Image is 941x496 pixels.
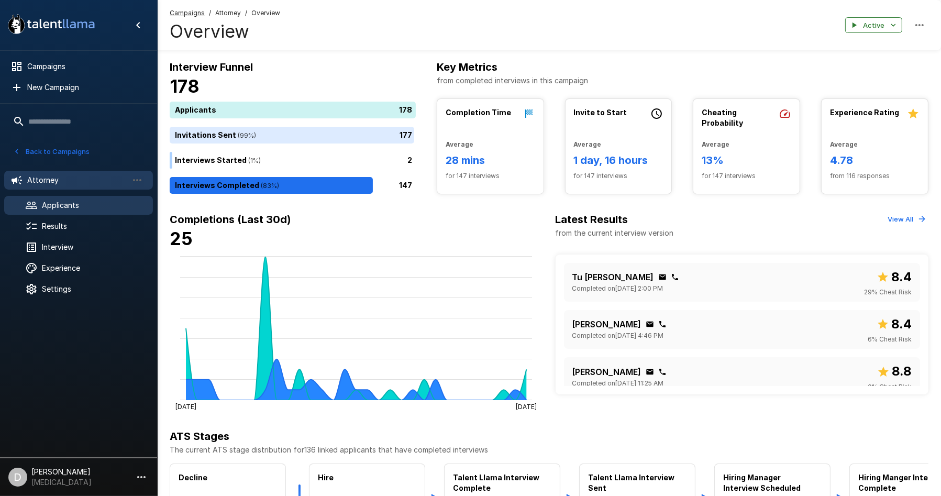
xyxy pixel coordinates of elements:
span: for 147 interviews [574,171,663,181]
span: Completed on [DATE] 4:46 PM [572,330,664,341]
span: 6 % Cheat Risk [868,334,912,345]
h4: Overview [170,20,280,42]
h6: 1 day, 16 hours [574,152,663,169]
b: ATS Stages [170,430,229,443]
b: 178 [170,75,200,97]
span: Overview [251,8,280,18]
span: Overall score out of 10 [877,314,912,334]
b: Average [830,140,858,148]
h6: 4.78 [830,152,920,169]
p: 2 [407,155,412,166]
span: Completed on [DATE] 2:00 PM [572,283,663,294]
span: / [245,8,247,18]
b: Completion Time [446,108,511,117]
span: Completed on [DATE] 11:25 AM [572,378,664,389]
span: Overall score out of 10 [877,361,912,381]
u: Campaigns [170,9,205,17]
button: Active [845,17,902,34]
div: Click to copy [658,273,667,281]
b: Cheating Probability [702,108,743,127]
p: 147 [399,180,412,191]
b: 8.8 [892,363,912,379]
b: 25 [170,228,193,249]
span: Attorney [215,8,241,18]
div: Click to copy [646,368,654,376]
b: Average [574,140,602,148]
b: Key Metrics [437,61,497,73]
h6: 28 mins [446,152,535,169]
p: The current ATS stage distribution for 136 linked applicants that have completed interviews [170,445,928,455]
span: 29 % Cheat Risk [864,287,912,297]
p: 177 [400,130,412,141]
tspan: [DATE] [516,402,537,410]
b: 8.4 [891,316,912,332]
p: from completed interviews in this campaign [437,75,928,86]
b: Decline [179,473,207,482]
b: Talent Llama Interview Sent [588,473,674,492]
p: [PERSON_NAME] [572,366,641,378]
span: for 147 interviews [702,171,791,181]
b: Hiring Manager Interview Scheduled [723,473,801,492]
span: 0 % Cheat Risk [868,382,912,392]
b: Average [702,140,729,148]
b: Hire [318,473,334,482]
b: Latest Results [556,213,628,226]
p: [PERSON_NAME] [572,318,641,330]
b: 8.4 [891,269,912,284]
b: Average [446,140,473,148]
p: Tu [PERSON_NAME] [572,271,654,283]
button: View All [885,211,928,227]
p: from the current interview version [556,228,674,238]
div: Click to copy [658,368,667,376]
b: Interview Funnel [170,61,253,73]
span: / [209,8,211,18]
b: Talent Llama Interview Complete [453,473,539,492]
span: for 147 interviews [446,171,535,181]
div: Click to copy [646,320,654,328]
tspan: [DATE] [175,402,196,410]
div: Click to copy [671,273,679,281]
span: from 116 responses [830,171,920,181]
h6: 13% [702,152,791,169]
b: Completions (Last 30d) [170,213,291,226]
span: Overall score out of 10 [877,267,912,287]
p: 178 [399,105,412,116]
div: Click to copy [658,320,667,328]
b: Experience Rating [830,108,899,117]
b: Invite to Start [574,108,627,117]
